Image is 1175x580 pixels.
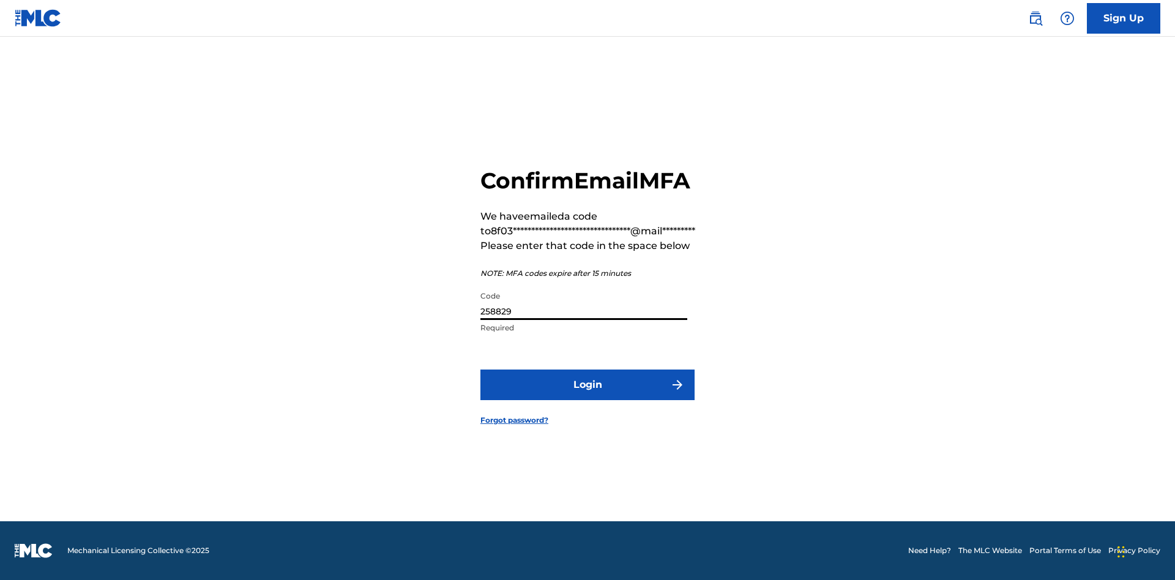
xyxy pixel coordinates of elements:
p: Required [480,322,687,333]
div: Help [1055,6,1080,31]
iframe: Chat Widget [1114,521,1175,580]
span: Mechanical Licensing Collective © 2025 [67,545,209,556]
img: MLC Logo [15,9,62,27]
div: Drag [1117,534,1125,570]
img: f7272a7cc735f4ea7f67.svg [670,377,685,392]
a: The MLC Website [958,545,1022,556]
a: Privacy Policy [1108,545,1160,556]
p: NOTE: MFA codes expire after 15 minutes [480,268,695,279]
a: Need Help? [908,545,951,556]
a: Public Search [1023,6,1048,31]
p: Please enter that code in the space below [480,239,695,253]
a: Portal Terms of Use [1029,545,1101,556]
img: search [1028,11,1043,26]
img: help [1060,11,1075,26]
a: Forgot password? [480,415,548,426]
h2: Confirm Email MFA [480,167,695,195]
a: Sign Up [1087,3,1160,34]
button: Login [480,370,695,400]
img: logo [15,543,53,558]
